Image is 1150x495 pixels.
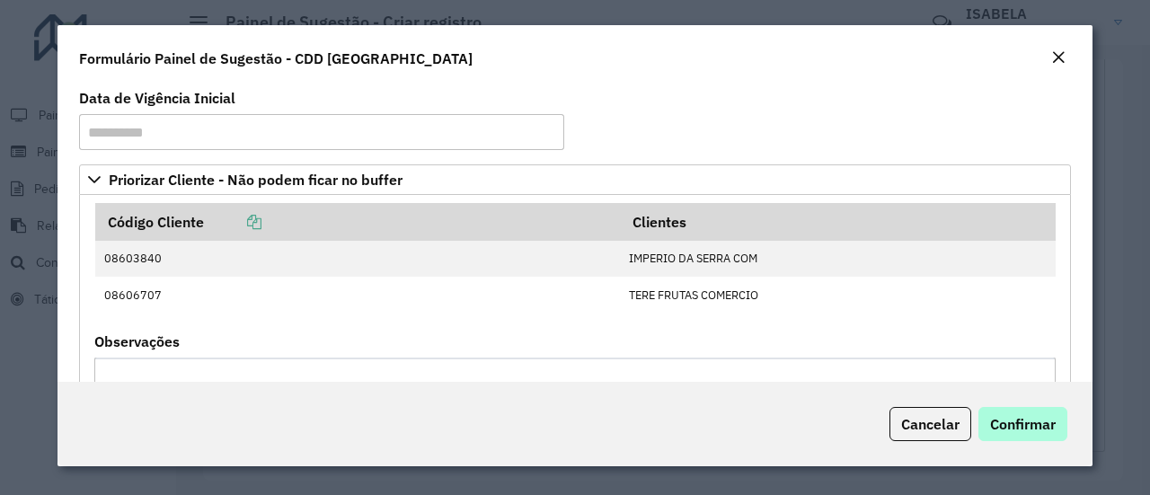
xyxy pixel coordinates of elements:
[95,277,620,313] td: 08606707
[109,172,402,187] span: Priorizar Cliente - Não podem ficar no buffer
[620,277,1056,313] td: TERE FRUTAS COMERCIO
[79,48,473,69] h4: Formulário Painel de Sugestão - CDD [GEOGRAPHIC_DATA]
[79,164,1071,195] a: Priorizar Cliente - Não podem ficar no buffer
[1046,47,1071,70] button: Close
[1051,50,1066,65] em: Fechar
[95,241,620,277] td: 08603840
[620,203,1056,241] th: Clientes
[79,87,235,109] label: Data de Vigência Inicial
[901,415,960,433] span: Cancelar
[94,331,180,352] label: Observações
[978,407,1067,441] button: Confirmar
[990,415,1056,433] span: Confirmar
[620,241,1056,277] td: IMPERIO DA SERRA COM
[204,213,261,231] a: Copiar
[95,203,620,241] th: Código Cliente
[889,407,971,441] button: Cancelar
